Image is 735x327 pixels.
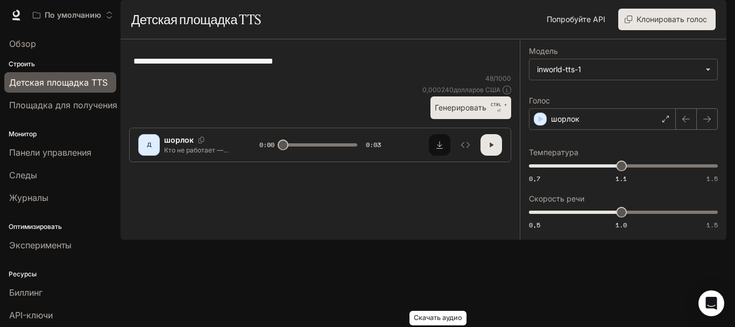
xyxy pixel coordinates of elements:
font: Генерировать [435,103,486,112]
font: 1.5 [706,220,718,229]
button: ГенерироватьCTRL +⏎ [430,96,511,119]
font: Скачать аудио [414,314,462,322]
font: Температура [529,148,578,157]
button: Клонировать голос [618,9,716,30]
button: Скачать аудио [429,134,450,156]
font: 0,000240 [422,86,454,94]
font: шорлок [551,114,579,123]
font: / [493,74,496,82]
font: CTRL + [491,102,507,107]
font: шорлок [164,135,194,144]
button: Копировать голосовой идентификатор [194,137,209,143]
font: ⏎ [497,108,501,113]
div: Открытый Интерком Мессенджер [698,290,724,316]
font: 48 [485,74,493,82]
font: 0,5 [529,220,540,229]
font: Кто не работает — тот голоден, но свободен. [164,146,229,172]
font: 1.0 [616,220,627,229]
font: долларов США [454,86,500,94]
font: 1.5 [706,174,718,183]
a: Попробуйте API [542,9,610,30]
font: По умолчанию [45,10,101,19]
font: Голос [529,96,550,105]
div: inworld-tts-1 [529,59,717,80]
font: Д [147,141,152,148]
font: Детская площадка TTS [131,11,261,27]
font: 0:03 [366,140,381,149]
font: 1000 [496,74,511,82]
font: Скорость речи [529,194,584,203]
font: 1.1 [616,174,627,183]
font: inworld-tts-1 [537,65,581,74]
font: Клонировать голос [637,15,707,24]
button: Открыть меню рабочего пространства [28,4,118,26]
font: Попробуйте API [547,15,605,24]
font: 0:00 [259,140,274,149]
button: Осмотреть [455,134,476,156]
font: Модель [529,46,558,55]
font: 0,7 [529,174,540,183]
